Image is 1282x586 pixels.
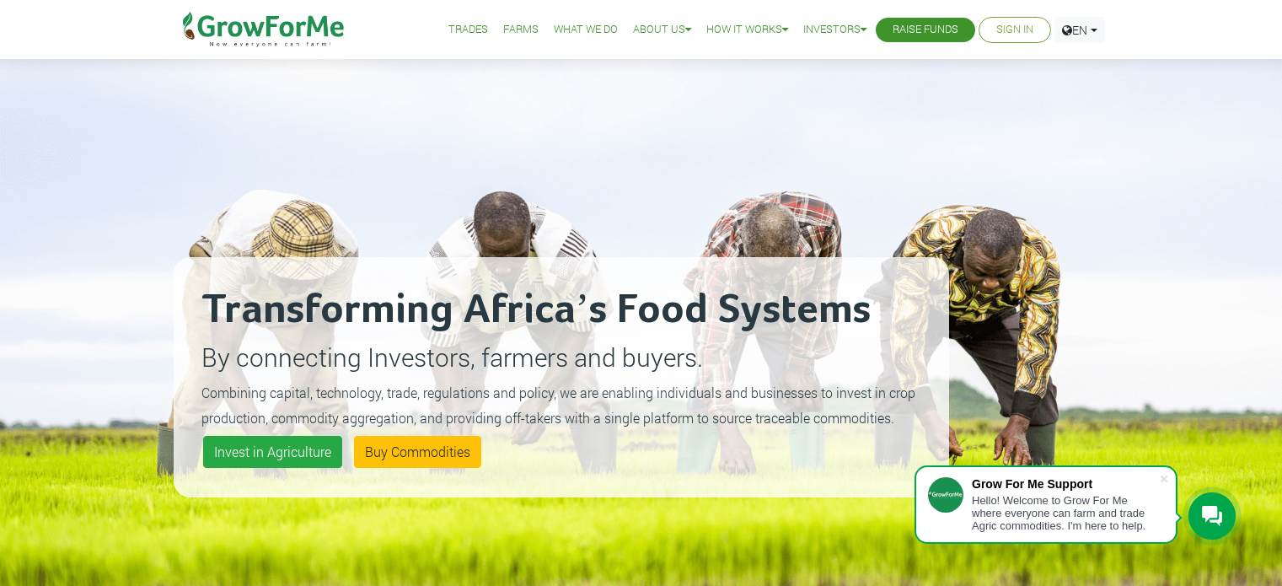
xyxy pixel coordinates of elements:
p: By connecting Investors, farmers and buyers. [201,338,921,376]
a: What We Do [554,21,618,39]
a: Sign In [996,21,1033,39]
a: About Us [633,21,691,39]
a: How it Works [706,21,788,39]
a: Investors [803,21,866,39]
a: Trades [448,21,488,39]
div: Grow For Me Support [972,477,1159,491]
div: Hello! Welcome to Grow For Me where everyone can farm and trade Agric commodities. I'm here to help. [972,494,1159,532]
h2: Transforming Africa’s Food Systems [201,285,921,336]
a: Buy Commodities [354,436,481,468]
a: Invest in Agriculture [203,436,342,468]
small: Combining capital, technology, trade, regulations and policy, we are enabling individuals and bus... [201,384,915,427]
a: EN [1054,17,1105,43]
a: Raise Funds [893,21,958,39]
a: Farms [503,21,539,39]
